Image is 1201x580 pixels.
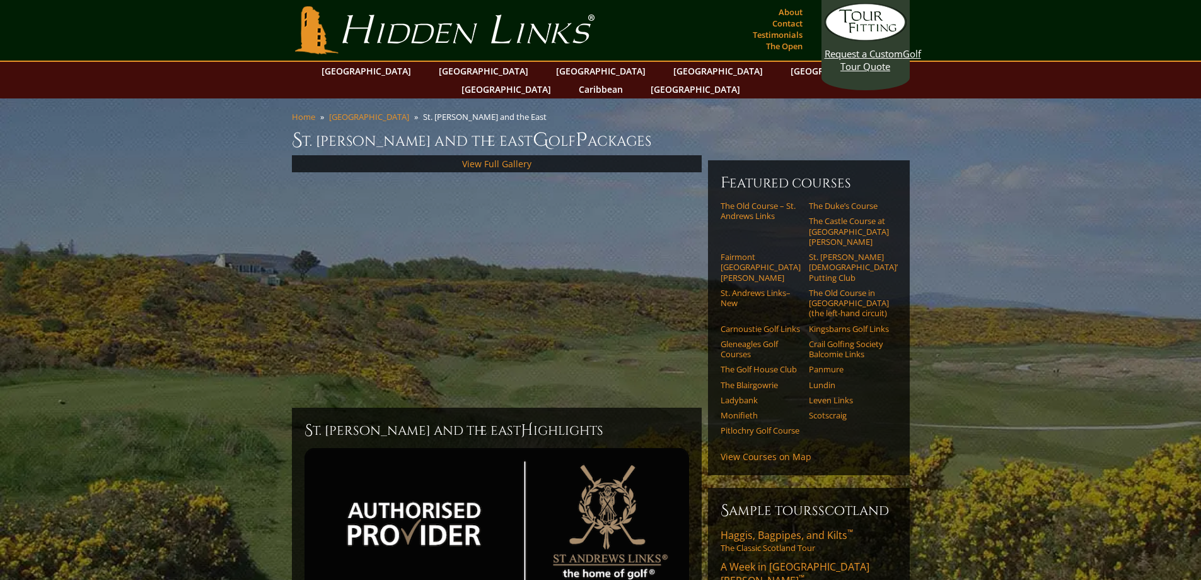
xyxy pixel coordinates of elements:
a: [GEOGRAPHIC_DATA] [455,80,557,98]
a: The Old Course – St. Andrews Links [721,201,801,222]
a: [GEOGRAPHIC_DATA] [667,62,769,80]
span: Request a Custom [825,47,903,60]
span: H [521,420,533,441]
a: Request a CustomGolf Tour Quote [825,3,907,73]
a: Monifieth [721,410,801,420]
a: [GEOGRAPHIC_DATA] [644,80,746,98]
a: The Open [763,37,806,55]
a: Gleneagles Golf Courses [721,339,801,360]
sup: ™ [847,527,853,538]
a: [GEOGRAPHIC_DATA] [550,62,652,80]
a: [GEOGRAPHIC_DATA] [329,111,409,122]
a: The Golf House Club [721,364,801,374]
a: The Old Course in [GEOGRAPHIC_DATA] (the left-hand circuit) [809,288,889,319]
a: About [775,3,806,21]
a: [GEOGRAPHIC_DATA] [315,62,417,80]
a: Panmure [809,364,889,374]
li: St. [PERSON_NAME] and the East [423,111,552,122]
a: The Duke’s Course [809,201,889,211]
a: Carnoustie Golf Links [721,324,801,334]
a: Fairmont [GEOGRAPHIC_DATA][PERSON_NAME] [721,252,801,283]
a: View Courses on Map [721,451,811,463]
a: Testimonials [750,26,806,44]
span: Haggis, Bagpipes, and Kilts [721,528,853,542]
a: Kingsbarns Golf Links [809,324,889,334]
a: [GEOGRAPHIC_DATA] [432,62,535,80]
a: Home [292,111,315,122]
a: [GEOGRAPHIC_DATA] [784,62,886,80]
a: Pitlochry Golf Course [721,425,801,435]
a: Ladybank [721,395,801,405]
h2: St. [PERSON_NAME] and the East ighlights [305,420,689,441]
a: St. [PERSON_NAME] [DEMOGRAPHIC_DATA]’ Putting Club [809,252,889,283]
h6: Featured Courses [721,173,897,193]
a: Contact [769,15,806,32]
a: View Full Gallery [462,158,531,170]
a: St. Andrews Links–New [721,288,801,309]
a: Caribbean [572,80,629,98]
span: P [576,127,588,153]
a: Crail Golfing Society Balcomie Links [809,339,889,360]
a: Leven Links [809,395,889,405]
h6: Sample ToursScotland [721,500,897,521]
span: G [533,127,548,153]
h1: St. [PERSON_NAME] and the East olf ackages [292,127,910,153]
a: Lundin [809,380,889,390]
a: The Castle Course at [GEOGRAPHIC_DATA][PERSON_NAME] [809,216,889,247]
a: Scotscraig [809,410,889,420]
a: Haggis, Bagpipes, and Kilts™The Classic Scotland Tour [721,528,897,553]
a: The Blairgowrie [721,380,801,390]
